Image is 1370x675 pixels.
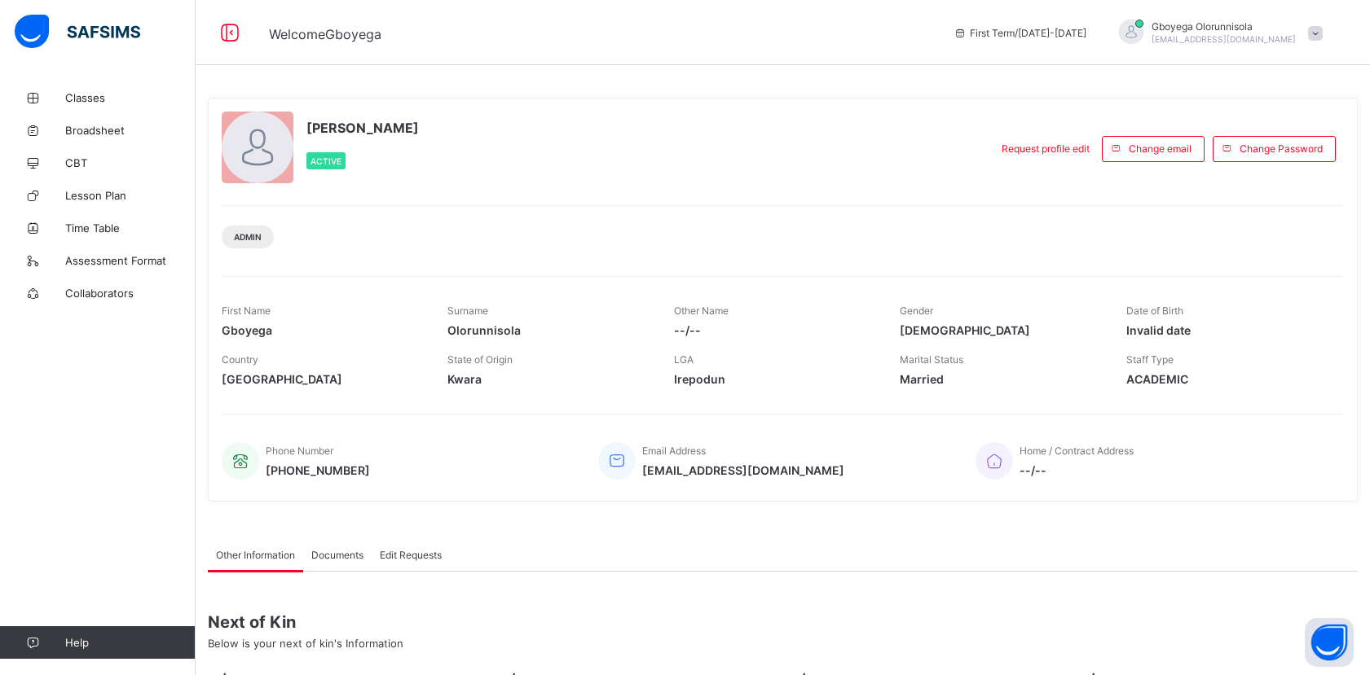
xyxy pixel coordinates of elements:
span: Time Table [65,221,196,234]
span: Change email [1129,142,1192,155]
span: session/term information [954,27,1086,39]
span: Collaborators [65,287,196,300]
span: LGA [674,353,694,366]
span: --/-- [1020,463,1134,477]
span: Date of Birth [1126,305,1183,317]
span: Country [222,353,258,366]
span: Below is your next of kin's Information [208,637,403,650]
span: [DEMOGRAPHIC_DATA] [900,323,1101,337]
span: Assessment Format [65,254,196,267]
span: Gboyega [222,323,423,337]
span: Documents [311,549,363,561]
span: Broadsheet [65,124,196,137]
span: Lesson Plan [65,189,196,202]
span: Kwara [447,372,649,386]
button: Open asap [1305,618,1354,667]
span: Marital Status [900,353,963,366]
div: GboyegaOlorunnisola [1103,20,1331,46]
span: Welcome Gboyega [269,26,381,42]
span: Invalid date [1126,323,1328,337]
span: Phone Number [266,445,333,457]
span: Classes [65,91,196,104]
span: State of Origin [447,353,513,366]
span: Active [311,156,341,166]
span: [EMAIL_ADDRESS][DOMAIN_NAME] [1152,34,1296,44]
span: Gboyega Olorunnisola [1152,20,1296,33]
span: ACADEMIC [1126,372,1328,386]
span: Help [65,636,195,649]
span: Email Address [642,445,706,457]
span: --/-- [674,323,875,337]
span: [PERSON_NAME] [306,120,419,136]
span: Next of Kin [208,612,1358,632]
span: Gender [900,305,933,317]
span: Request profile edit [1002,142,1090,155]
span: Home / Contract Address [1020,445,1134,457]
span: CBT [65,156,196,169]
span: Other Name [674,305,729,317]
span: Irepodun [674,372,875,386]
span: Staff Type [1126,353,1174,366]
span: [PHONE_NUMBER] [266,463,370,477]
img: safsims [15,15,140,49]
span: Surname [447,305,488,317]
span: [GEOGRAPHIC_DATA] [222,372,423,386]
span: Edit Requests [380,549,442,561]
span: Olorunnisola [447,323,649,337]
span: First Name [222,305,271,317]
span: [EMAIL_ADDRESS][DOMAIN_NAME] [642,463,844,477]
span: Other Information [216,549,295,561]
span: Change Password [1240,142,1323,155]
span: Married [900,372,1101,386]
span: Admin [234,232,262,242]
